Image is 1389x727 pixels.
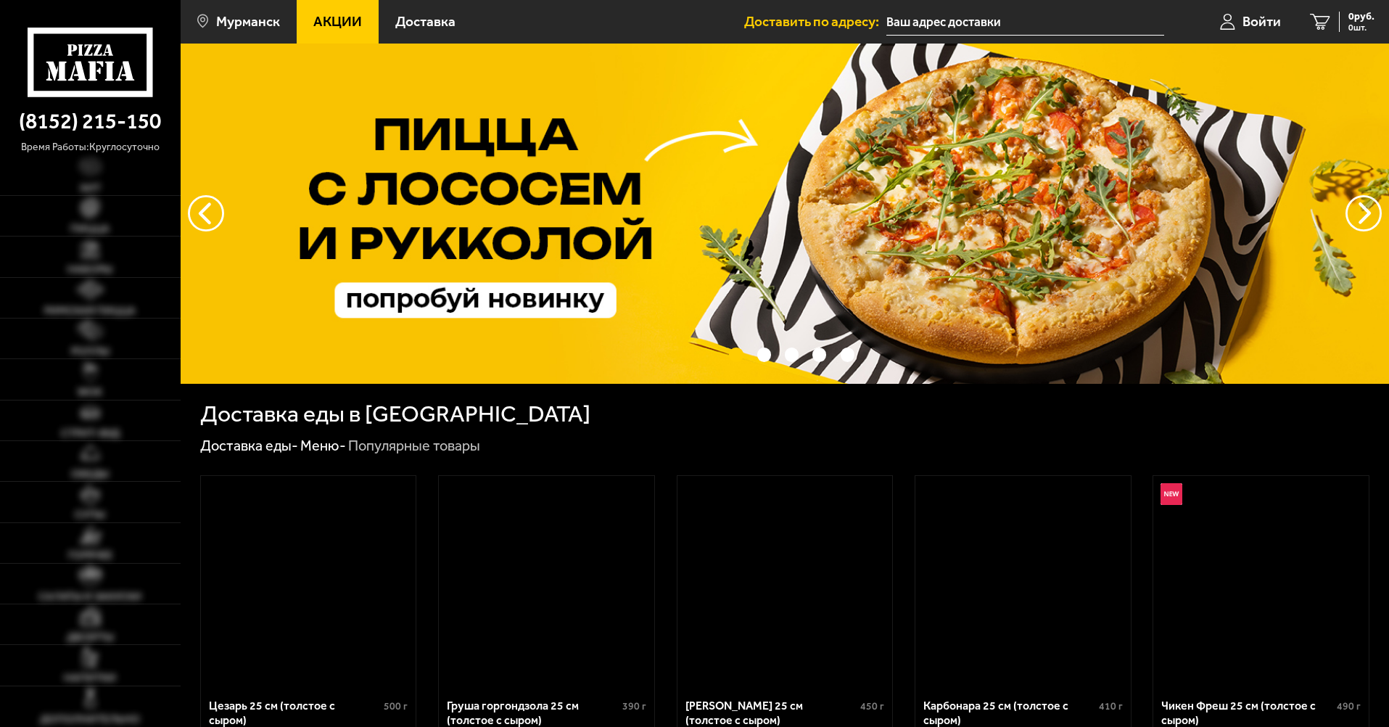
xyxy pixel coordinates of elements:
span: 410 г [1099,700,1123,712]
span: Роллы [71,346,110,357]
button: точки переключения [812,348,826,361]
span: 0 шт. [1348,23,1374,32]
span: Напитки [64,673,116,683]
span: Доставить по адресу: [744,15,886,28]
span: Дополнительно [40,714,140,725]
span: Обеды [71,469,109,480]
span: Войти [1242,15,1281,28]
div: Чикен Фреш 25 см (толстое с сыром) [1161,699,1333,726]
h1: Доставка еды в [GEOGRAPHIC_DATA] [200,403,590,426]
span: Пицца [70,223,110,234]
span: Супы [75,509,105,520]
a: Карбонара 25 см (толстое с сыром) [915,476,1131,688]
span: Наборы [67,264,112,275]
button: точки переключения [729,348,743,361]
span: Мурманск [216,15,280,28]
span: 490 г [1337,700,1361,712]
span: WOK [78,387,102,398]
span: Стрит-фуд [61,428,120,439]
span: 0 руб. [1348,12,1374,22]
div: Карбонара 25 см (толстое с сыром) [923,699,1095,726]
span: Римская пицца [44,305,136,316]
span: Десерты [67,632,114,643]
a: Груша горгондзола 25 см (толстое с сыром) [439,476,654,688]
button: точки переключения [785,348,799,361]
span: Хит [80,183,101,194]
a: НовинкаЧикен Фреш 25 см (толстое с сыром) [1153,476,1369,688]
span: Акции [313,15,362,28]
span: Горячее [68,550,112,561]
span: 450 г [860,700,884,712]
span: Доставка [395,15,456,28]
span: Салаты и закуски [38,591,141,602]
a: Меню- [300,437,346,454]
a: Доставка еды- [200,437,298,454]
input: Ваш адрес доставки [886,9,1164,36]
div: Цезарь 25 см (толстое с сыром) [209,699,381,726]
img: Новинка [1161,483,1182,505]
a: Цезарь 25 см (толстое с сыром) [201,476,416,688]
button: следующий [188,195,224,231]
div: [PERSON_NAME] 25 см (толстое с сыром) [685,699,857,726]
span: 390 г [622,700,646,712]
button: предыдущий [1345,195,1382,231]
button: точки переключения [757,348,771,361]
div: Популярные товары [348,437,480,456]
a: Чикен Барбекю 25 см (толстое с сыром) [677,476,893,688]
span: 500 г [384,700,408,712]
button: точки переключения [841,348,854,361]
div: Груша горгондзола 25 см (толстое с сыром) [447,699,619,726]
